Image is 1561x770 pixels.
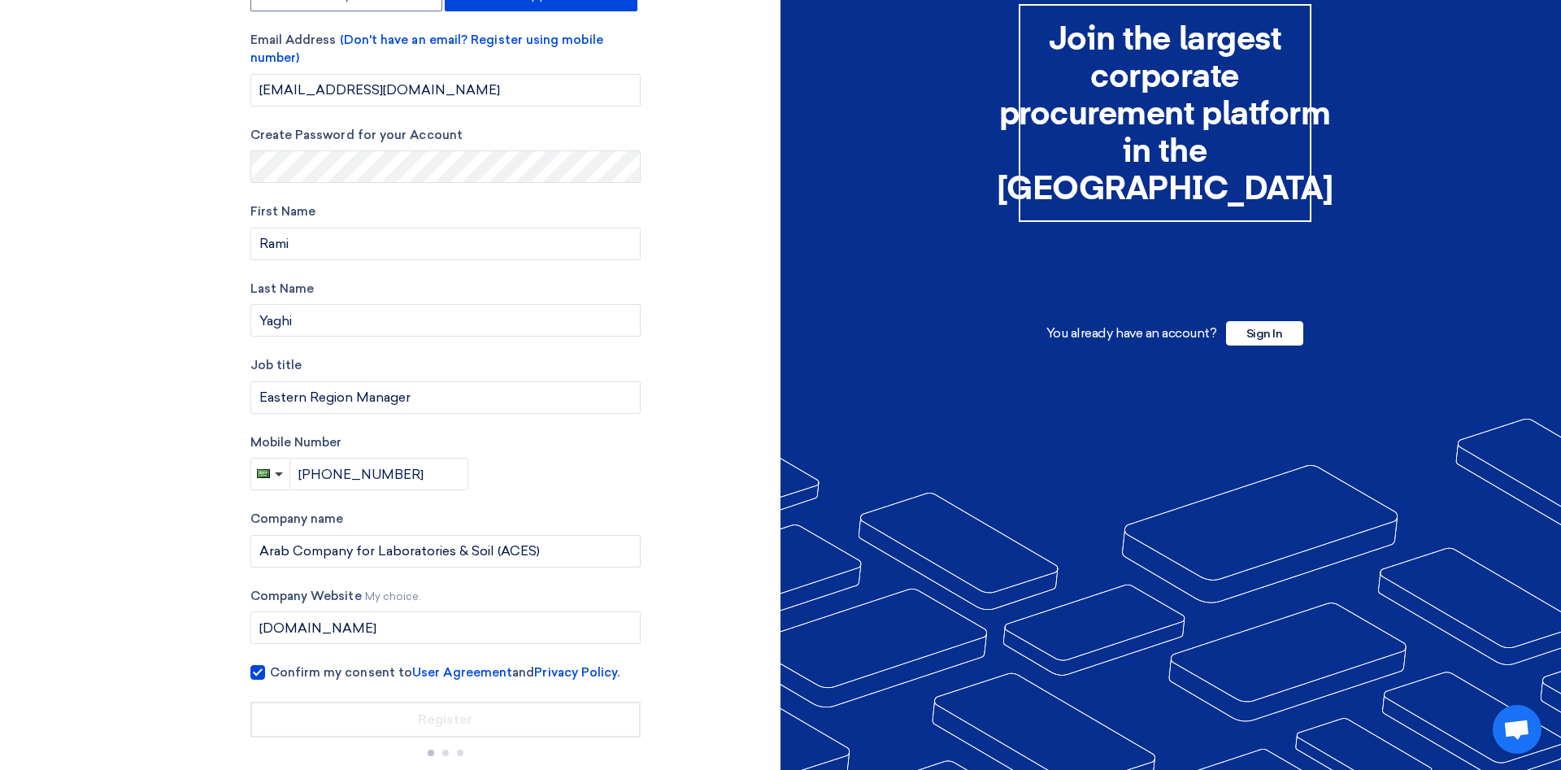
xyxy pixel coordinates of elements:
span: Sign In [1226,321,1303,346]
label: Email Address [250,31,641,67]
label: Company Website [250,587,641,606]
input: Enter your company name... [250,535,641,568]
label: First Name [250,202,641,221]
input: ex: yourcompany.com [250,611,641,644]
div: Open chat [1493,705,1541,754]
input: Register [250,702,641,737]
label: Mobile Number [250,433,641,452]
a: Sign In [1226,325,1303,341]
input: Enter your job title... [250,381,641,414]
input: Enter your business email... [250,74,641,107]
span: Confirm my consent to and . [270,663,620,682]
input: Enter your first name... [250,228,641,260]
span: (Don't have an email? Register using mobile number) [250,33,603,66]
div: Join the largest corporate procurement platform in the [GEOGRAPHIC_DATA] [1019,4,1311,222]
span: My choice. [365,590,422,603]
label: Job title [250,356,641,375]
a: User Agreement [412,665,512,680]
input: Enter phone number... [290,458,468,490]
input: Last Name... [250,304,641,337]
label: Company name [250,510,641,529]
span: You already have an account? [1046,325,1217,341]
a: Privacy Policy [534,665,617,680]
label: Create Password for your Account [250,126,641,145]
label: Last Name [250,280,641,298]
